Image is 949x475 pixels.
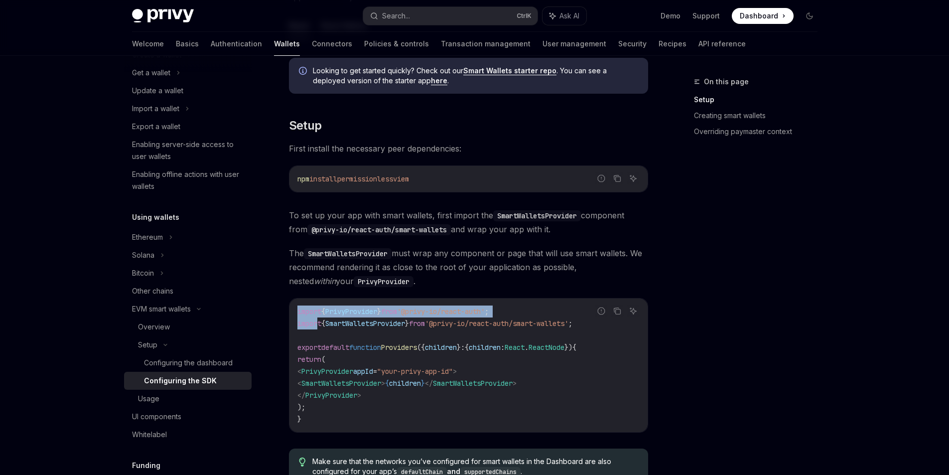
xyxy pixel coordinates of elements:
a: Creating smart wallets [694,108,825,124]
code: PrivyProvider [354,276,413,287]
span: { [465,343,469,352]
span: import [297,319,321,328]
span: function [349,343,381,352]
a: Configuring the SDK [124,372,252,390]
span: < [297,367,301,376]
span: > [357,391,361,400]
span: Ctrl K [517,12,532,20]
a: Wallets [274,32,300,56]
span: { [572,343,576,352]
span: SmartWalletsProvider [301,379,381,388]
span: ReactNode [529,343,564,352]
div: Get a wallet [132,67,170,79]
span: Dashboard [740,11,778,21]
h5: Using wallets [132,211,179,223]
span: '@privy-io/react-auth' [397,307,485,316]
span: ; [485,307,489,316]
a: User management [542,32,606,56]
a: Policies & controls [364,32,429,56]
a: Security [618,32,647,56]
a: Smart Wallets starter repo [463,66,556,75]
a: Overriding paymaster context [694,124,825,140]
span: SmartWalletsProvider [325,319,405,328]
a: Authentication [211,32,262,56]
span: ( [321,355,325,364]
span: < [297,379,301,388]
span: '@privy-io/react-auth/smart-wallets' [425,319,568,328]
button: Ask AI [542,7,586,25]
a: Update a wallet [124,82,252,100]
div: Import a wallet [132,103,179,115]
span: SmartWalletsProvider [433,379,513,388]
span: } [297,415,301,424]
code: SmartWalletsProvider [304,248,392,259]
a: Welcome [132,32,164,56]
span: ({ [417,343,425,352]
span: Setup [289,118,322,134]
div: UI components [132,411,181,423]
a: Whitelabel [124,426,252,444]
a: Usage [124,390,252,408]
a: Setup [694,92,825,108]
a: Support [692,11,720,21]
button: Report incorrect code [595,305,608,317]
div: Enabling server-side access to user wallets [132,139,246,162]
a: Overview [124,318,252,336]
span: children [469,343,501,352]
a: Basics [176,32,199,56]
span: { [385,379,389,388]
span: from [409,319,425,328]
button: Search...CtrlK [363,7,538,25]
a: UI components [124,408,252,426]
div: Update a wallet [132,85,183,97]
button: Ask AI [627,305,640,317]
a: Enabling offline actions with user wallets [124,165,252,195]
span: : [501,343,505,352]
span: } [421,379,425,388]
span: To set up your app with smart wallets, first import the component from and wrap your app with it. [289,208,648,236]
span: </ [297,391,305,400]
div: Setup [138,339,157,351]
span: First install the necessary peer dependencies: [289,142,648,156]
button: Toggle dark mode [802,8,817,24]
span: > [453,367,457,376]
span: from [381,307,397,316]
span: > [513,379,517,388]
span: PrivyProvider [325,307,377,316]
div: Solana [132,249,154,261]
div: Configuring the dashboard [144,357,233,369]
span: { [321,319,325,328]
span: On this page [704,76,749,88]
div: Ethereum [132,231,163,243]
div: Bitcoin [132,267,154,279]
div: Whitelabel [132,429,167,441]
h5: Funding [132,460,160,472]
span: import [297,307,321,316]
button: Report incorrect code [595,172,608,185]
span: . [525,343,529,352]
em: within [314,276,336,286]
a: Configuring the dashboard [124,354,252,372]
a: Transaction management [441,32,531,56]
span: { [321,307,325,316]
div: Search... [382,10,410,22]
a: Dashboard [732,8,794,24]
span: Providers [381,343,417,352]
a: Other chains [124,282,252,300]
a: here [431,76,447,85]
span: The must wrap any component or page that will use smart wallets. We recommend rendering it as clo... [289,246,648,288]
span: permissionless [337,174,393,183]
span: PrivyProvider [305,391,357,400]
a: Export a wallet [124,118,252,136]
span: : [461,343,465,352]
a: Connectors [312,32,352,56]
div: Other chains [132,285,173,297]
span: > [381,379,385,388]
span: }) [564,343,572,352]
span: viem [393,174,409,183]
span: "your-privy-app-id" [377,367,453,376]
a: Recipes [659,32,686,56]
span: Ask AI [559,11,579,21]
span: children [425,343,457,352]
span: appId [353,367,373,376]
